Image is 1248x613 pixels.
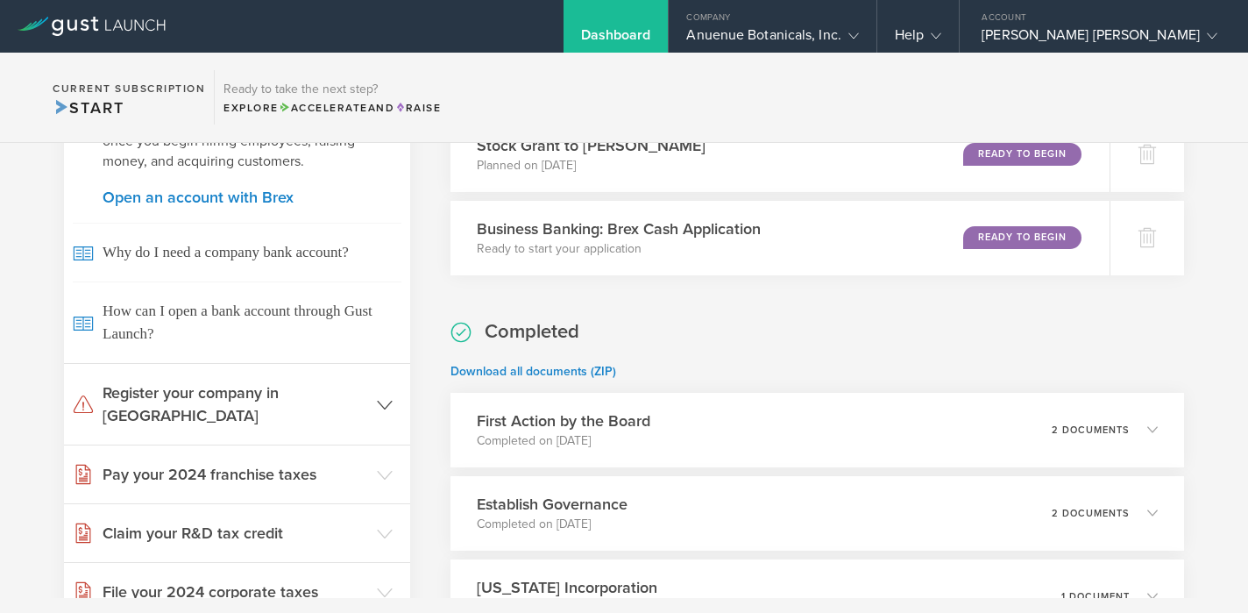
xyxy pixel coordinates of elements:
[279,102,368,114] span: Accelerate
[477,157,706,175] p: Planned on [DATE]
[103,522,368,545] h3: Claim your R&D tax credit
[103,381,368,427] h3: Register your company in [GEOGRAPHIC_DATA]
[450,364,616,379] a: Download all documents (ZIP)
[73,282,401,363] span: How can I open a bank account through Gust Launch?
[477,217,761,240] h3: Business Banking: Brex Cash Application
[64,223,410,282] a: Why do I need a company bank account?
[64,282,410,363] a: How can I open a bank account through Gust Launch?
[103,581,368,603] h3: File your 2024 corporate taxes
[279,102,395,114] span: and
[1052,425,1130,435] p: 2 documents
[223,83,441,96] h3: Ready to take the next step?
[686,26,858,53] div: Anuenue Botanicals, Inc.
[477,134,706,157] h3: Stock Grant to [PERSON_NAME]
[53,98,124,118] span: Start
[53,83,205,94] h2: Current Subscription
[450,118,1110,192] div: Stock Grant to [PERSON_NAME]Planned on [DATE]Ready to Begin
[963,226,1081,249] div: Ready to Begin
[103,189,372,205] a: Open an account with Brex
[477,493,628,516] h3: Establish Governance
[982,26,1217,53] div: [PERSON_NAME] [PERSON_NAME]
[1052,509,1130,518] p: 2 documents
[895,26,941,53] div: Help
[477,240,761,258] p: Ready to start your application
[394,102,441,114] span: Raise
[73,223,401,282] span: Why do I need a company bank account?
[450,201,1110,275] div: Business Banking: Brex Cash ApplicationReady to start your applicationReady to Begin
[477,410,650,432] h3: First Action by the Board
[223,100,441,116] div: Explore
[477,576,657,599] h3: [US_STATE] Incorporation
[103,463,368,486] h3: Pay your 2024 franchise taxes
[1061,592,1130,602] p: 1 document
[485,319,579,345] h2: Completed
[477,432,650,450] p: Completed on [DATE]
[963,143,1081,166] div: Ready to Begin
[581,26,651,53] div: Dashboard
[477,516,628,533] p: Completed on [DATE]
[214,70,450,125] div: Ready to take the next step?ExploreAccelerateandRaise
